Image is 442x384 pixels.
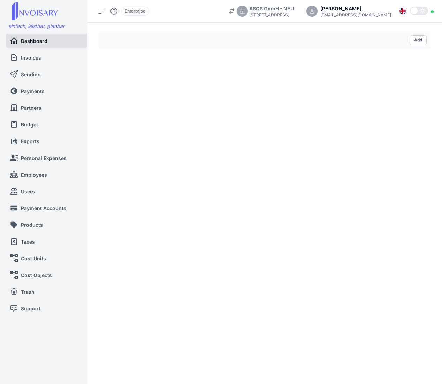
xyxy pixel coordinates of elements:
[10,201,82,215] a: Payment Accounts
[320,5,391,12] div: [PERSON_NAME]
[410,35,427,45] button: Add
[320,12,391,18] div: [EMAIL_ADDRESS][DOMAIN_NAME]
[21,54,41,61] span: Invoices
[21,154,67,162] span: Personal Expenses
[10,285,84,299] a: Trash
[10,218,84,232] a: Products
[21,71,41,78] span: Sending
[10,251,82,265] a: Cost Units
[249,5,294,12] div: ASQS GmbH - NEU
[21,271,52,279] span: Cost Objects
[21,138,39,145] span: Exports
[10,235,82,248] a: Taxes
[10,301,84,315] a: Support
[121,7,149,16] div: Enterprise
[21,305,40,312] span: Support
[21,171,47,178] span: Employees
[10,34,84,48] a: Dashboard
[10,168,82,182] a: Employees
[10,84,84,98] a: Payments
[399,8,406,14] img: Flag_en.svg
[10,101,82,115] a: Partners
[249,12,294,18] div: [STREET_ADDRESS]
[8,23,64,29] span: einfach, leistbar, planbar
[21,238,35,245] span: Taxes
[10,268,82,282] a: Cost Objects
[10,184,84,198] a: Users
[10,134,84,148] a: Exports
[10,51,82,64] a: Invoices
[10,151,84,165] a: Personal Expenses
[21,205,66,212] span: Payment Accounts
[21,121,38,128] span: Budget
[21,288,35,295] span: Trash
[21,221,43,229] span: Products
[431,10,434,13] div: Online
[21,188,35,195] span: Users
[10,67,84,81] a: Sending
[10,117,84,131] a: Budget
[21,255,46,262] span: Cost Units
[121,8,149,14] a: Enterprise
[21,104,41,112] span: Partners
[21,37,47,45] span: Dashboard
[21,87,45,95] span: Payments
